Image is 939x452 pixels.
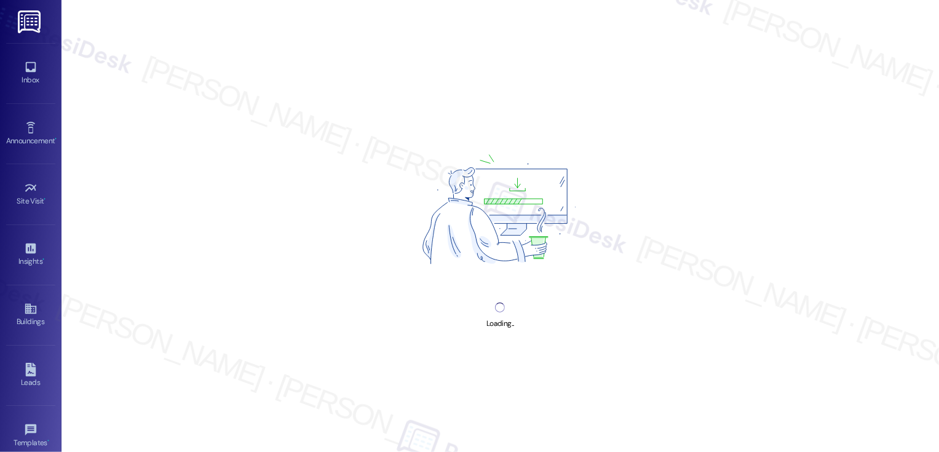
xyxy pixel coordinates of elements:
img: ResiDesk Logo [18,10,43,33]
a: Site Visit • [6,178,55,211]
span: • [44,195,46,204]
a: Buildings [6,298,55,331]
span: • [47,437,49,445]
div: Loading... [486,317,514,330]
span: • [55,135,57,143]
a: Insights • [6,238,55,271]
span: • [42,255,44,264]
a: Leads [6,359,55,392]
a: Inbox [6,57,55,90]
